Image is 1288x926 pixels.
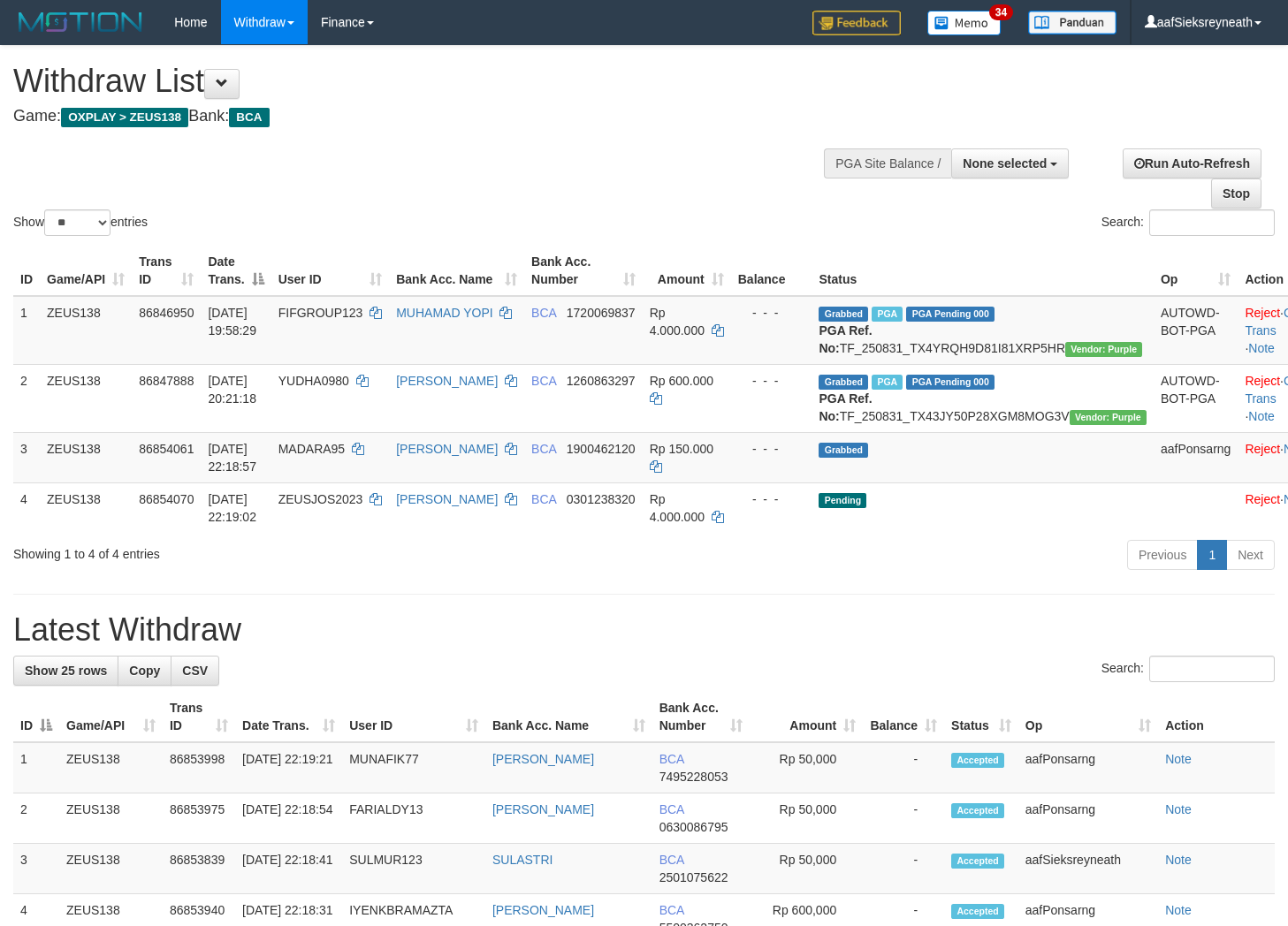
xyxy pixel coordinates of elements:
span: Marked by aafnoeunsreypich [872,375,903,390]
td: Rp 50,000 [750,844,863,894]
a: Note [1165,802,1192,816]
span: BCA [659,752,684,766]
td: aafPonsarng [1018,742,1158,793]
span: Rp 600.000 [650,374,713,388]
td: - [863,793,944,844]
div: - - - [738,372,805,390]
th: Balance: activate to sort column ascending [863,692,944,742]
span: None selected [963,156,1047,171]
a: Copy [118,656,171,686]
td: aafPonsarng [1018,793,1158,844]
span: Copy 0630086795 to clipboard [659,820,728,834]
th: Action [1158,692,1275,742]
td: - [863,742,944,793]
th: Bank Acc. Name: activate to sort column ascending [389,246,524,296]
a: [PERSON_NAME] [492,752,594,766]
span: PGA Pending [906,307,995,322]
th: User ID: activate to sort column ascending [342,692,485,742]
img: panduan.png [1028,11,1117,34]
th: Balance [731,246,812,296]
td: AUTOWD-BOT-PGA [1154,296,1238,365]
h1: Latest Withdraw [13,612,1275,648]
h4: Game: Bank: [13,108,841,125]
td: - [863,844,944,894]
img: Button%20Memo.svg [927,11,1002,35]
b: PGA Ref. No: [819,391,872,423]
td: Rp 50,000 [750,793,863,844]
th: Bank Acc. Name: activate to sort column ascending [485,692,652,742]
span: [DATE] 19:58:29 [208,306,256,338]
th: Status: activate to sort column ascending [944,692,1018,742]
td: TF_250831_TX4YRQH9D81I81XRP5HR [812,296,1154,365]
span: Copy [129,664,160,678]
span: BCA [229,108,269,127]
a: Show 25 rows [13,656,118,686]
span: Accepted [951,803,1004,818]
a: CSV [171,656,219,686]
div: - - - [738,304,805,322]
span: BCA [659,853,684,867]
a: Reject [1245,442,1280,456]
th: User ID: activate to sort column ascending [271,246,390,296]
th: Bank Acc. Number: activate to sort column ascending [524,246,643,296]
td: Rp 50,000 [750,742,863,793]
span: [DATE] 20:21:18 [208,374,256,406]
span: Copy 7495228053 to clipboard [659,770,728,784]
span: FIFGROUP123 [278,306,363,320]
span: PGA Pending [906,375,995,390]
span: Rp 150.000 [650,442,713,456]
td: 2 [13,793,59,844]
td: aafPonsarng [1154,432,1238,482]
span: Copy 1720069837 to clipboard [567,306,636,320]
th: Op: activate to sort column ascending [1018,692,1158,742]
a: Reject [1245,306,1280,320]
th: Game/API: activate to sort column ascending [40,246,132,296]
input: Search: [1149,209,1275,236]
td: ZEUS138 [59,844,163,894]
span: Vendor URL: https://trx4.1velocity.biz [1070,410,1147,425]
a: Previous [1127,540,1198,570]
span: [DATE] 22:19:02 [208,492,256,524]
a: [PERSON_NAME] [492,903,594,917]
a: 1 [1197,540,1227,570]
td: ZEUS138 [40,432,132,482]
div: - - - [738,440,805,458]
td: 86853975 [163,793,235,844]
label: Search: [1101,209,1275,236]
span: Copy 2501075622 to clipboard [659,870,728,884]
td: ZEUS138 [40,482,132,533]
td: 86853998 [163,742,235,793]
a: Reject [1245,374,1280,388]
th: Op: activate to sort column ascending [1154,246,1238,296]
span: YUDHA0980 [278,374,349,388]
th: ID: activate to sort column descending [13,692,59,742]
span: Grabbed [819,375,868,390]
img: Feedback.jpg [812,11,901,35]
a: Reject [1245,492,1280,506]
span: MADARA95 [278,442,345,456]
td: ZEUS138 [40,364,132,432]
span: Grabbed [819,307,868,322]
span: Rp 4.000.000 [650,492,705,524]
td: 2 [13,364,40,432]
td: aafSieksreyneath [1018,844,1158,894]
a: [PERSON_NAME] [396,442,498,456]
span: BCA [531,442,556,456]
span: Copy 1260863297 to clipboard [567,374,636,388]
td: ZEUS138 [59,793,163,844]
th: Amount: activate to sort column ascending [750,692,863,742]
label: Show entries [13,209,148,236]
th: Date Trans.: activate to sort column descending [201,246,271,296]
td: 1 [13,296,40,365]
a: [PERSON_NAME] [492,802,594,816]
span: 34 [989,4,1013,20]
span: Grabbed [819,443,868,458]
span: Accepted [951,904,1004,919]
span: 86846950 [139,306,194,320]
span: Pending [819,493,866,508]
span: BCA [659,802,684,816]
span: 86847888 [139,374,194,388]
td: AUTOWD-BOT-PGA [1154,364,1238,432]
th: Bank Acc. Number: activate to sort column ascending [652,692,750,742]
th: ID [13,246,40,296]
